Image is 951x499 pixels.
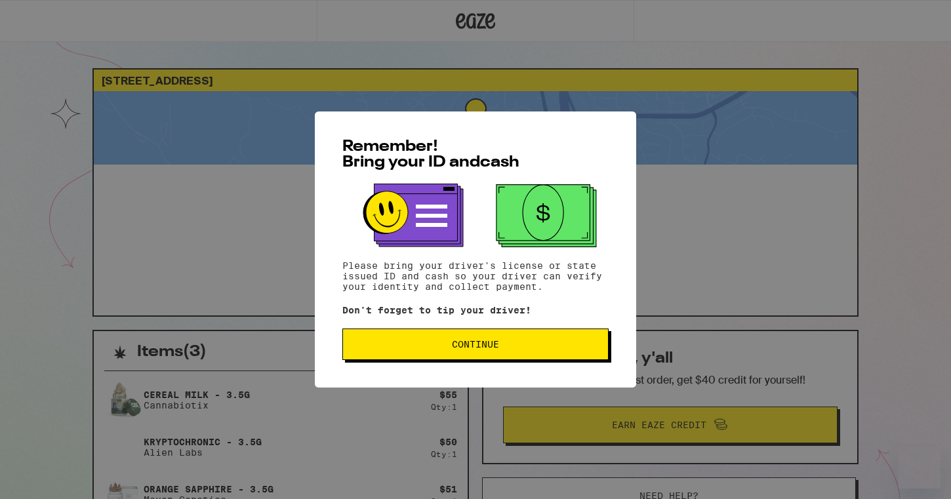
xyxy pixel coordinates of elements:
[899,447,941,489] iframe: Button to launch messaging window
[342,305,609,315] p: Don't forget to tip your driver!
[452,340,499,349] span: Continue
[342,260,609,292] p: Please bring your driver's license or state issued ID and cash so your driver can verify your ide...
[342,329,609,360] button: Continue
[342,139,519,170] span: Remember! Bring your ID and cash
